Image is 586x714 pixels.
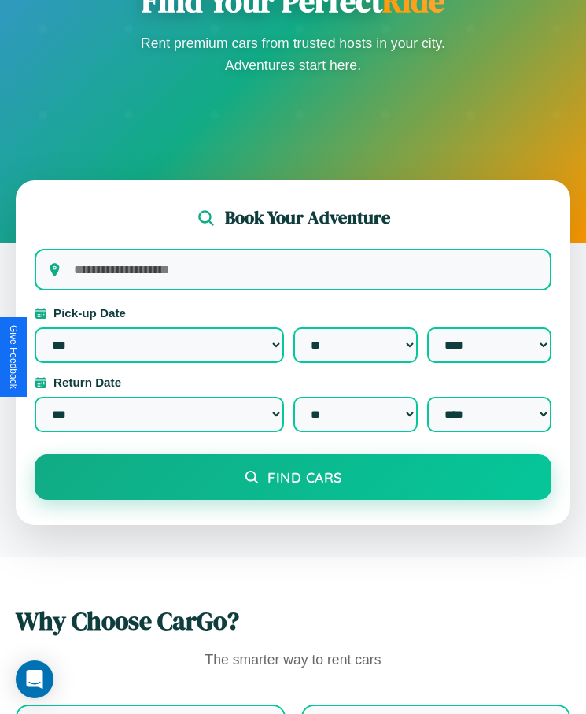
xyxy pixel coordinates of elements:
[8,325,19,389] div: Give Feedback
[16,648,570,673] p: The smarter way to rent cars
[35,454,551,500] button: Find Cars
[35,306,551,320] label: Pick-up Date
[225,205,390,230] h2: Book Your Adventure
[16,660,53,698] div: Open Intercom Messenger
[16,604,570,638] h2: Why Choose CarGo?
[136,32,451,76] p: Rent premium cars from trusted hosts in your city. Adventures start here.
[35,375,551,389] label: Return Date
